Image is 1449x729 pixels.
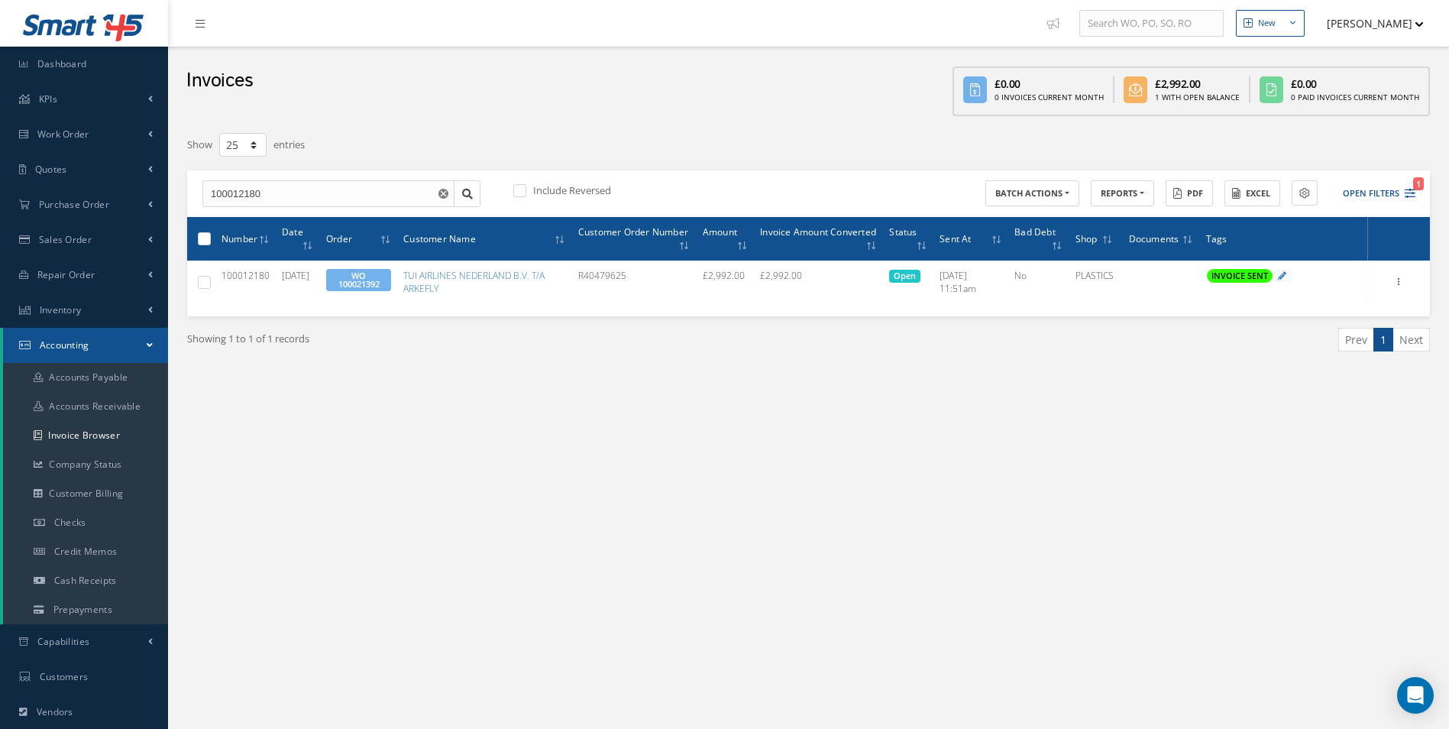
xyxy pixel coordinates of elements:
[1373,328,1393,352] a: 1
[1079,10,1224,37] input: Search WO, PO, SO, RO
[222,231,257,245] span: Number
[995,76,1104,92] div: £0.00
[3,421,168,450] a: Invoice Browser
[1278,270,1286,281] a: Click to edit tags
[3,450,168,479] a: Company Status
[754,261,883,303] td: £2,992.00
[3,566,168,595] a: Cash Receipts
[222,269,270,282] span: 100012180
[54,545,118,558] span: Credit Memos
[3,508,168,537] a: Checks
[1014,224,1056,238] span: Bad Debt
[39,198,109,211] span: Purchase Order
[1206,231,1227,245] span: Tags
[995,92,1104,103] div: 0 Invoices Current Month
[3,328,168,363] a: Accounting
[438,189,448,199] svg: Reset
[273,131,305,153] label: entries
[1069,261,1120,303] td: PLASTICS
[282,224,303,238] span: Date
[403,269,545,295] a: TUI AIRLINES NEDERLAND B.V. T/A ARKEFLY
[39,233,92,246] span: Sales Order
[703,224,737,238] span: Amount
[889,270,920,283] span: Open
[403,231,476,245] span: Customer Name
[39,92,57,105] span: KPIs
[940,231,971,245] span: Sent At
[176,328,809,364] div: Showing 1 to 1 of 1 records
[1091,180,1154,207] button: REPORTS
[3,537,168,566] a: Credit Memos
[40,339,89,352] span: Accounting
[37,268,95,281] span: Repair Order
[326,231,352,245] span: Order
[53,603,112,616] span: Prepayments
[1291,76,1419,92] div: £0.00
[985,180,1079,207] button: BATCH ACTIONS
[1329,181,1415,206] button: Open Filters1
[933,261,1008,303] td: [DATE] 11:51am
[1211,270,1268,281] span: INVOICE SENT
[1291,92,1419,103] div: 0 Paid Invoices Current Month
[187,131,212,153] label: Show
[760,224,876,238] span: Invoice Amount Converted
[3,479,168,508] a: Customer Billing
[54,574,117,587] span: Cash Receipts
[1413,177,1424,190] span: 1
[3,392,168,421] a: Accounts Receivable
[1155,92,1240,103] div: 1 With Open Balance
[276,261,320,303] td: [DATE]
[529,183,611,197] label: Include Reversed
[37,57,87,70] span: Dashboard
[578,224,688,238] span: Customer Order Number
[1397,677,1434,714] div: Open Intercom Messenger
[1129,231,1179,245] span: Documents
[1166,180,1213,207] button: PDF
[1312,8,1424,38] button: [PERSON_NAME]
[1236,10,1305,37] button: New
[40,670,89,683] span: Customers
[889,224,917,238] span: Status
[338,270,380,290] a: WO 100021392
[37,635,90,648] span: Capabilities
[697,261,755,303] td: £2,992.00
[1155,76,1240,92] div: £2,992.00
[3,363,168,392] a: Accounts Payable
[37,705,73,718] span: Vendors
[1224,180,1280,207] button: Excel
[510,183,808,201] div: Include Reversed
[1075,231,1098,245] span: Shop
[40,303,82,316] span: Inventory
[3,595,168,624] a: Prepayments
[35,163,67,176] span: Quotes
[37,128,89,141] span: Work Order
[435,180,454,208] button: Reset
[1258,17,1276,30] div: New
[54,516,86,529] span: Checks
[202,180,454,208] input: Search by Number
[1008,261,1069,303] td: No
[186,70,253,92] h2: Invoices
[572,261,697,303] td: R40479625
